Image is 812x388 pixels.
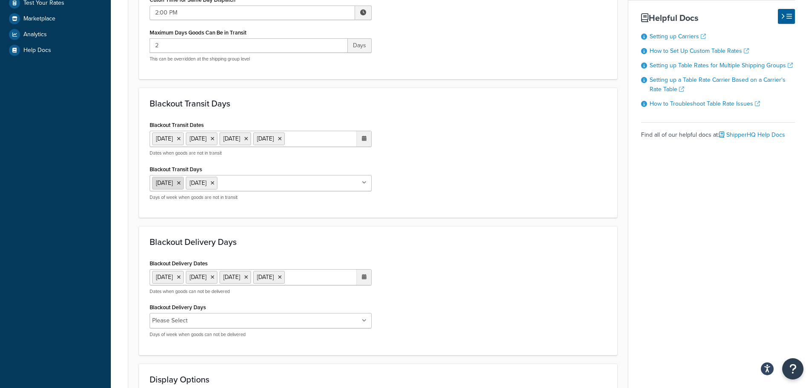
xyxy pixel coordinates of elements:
[150,194,372,201] p: Days of week when goods are not in transit
[150,166,202,172] label: Blackout Transit Days
[150,237,607,247] h3: Blackout Delivery Days
[650,32,706,41] a: Setting up Carriers
[150,122,204,128] label: Blackout Transit Dates
[650,99,760,108] a: How to Troubleshoot Table Rate Issues
[782,358,803,379] button: Open Resource Center
[650,61,793,70] a: Setting up Table Rates for Multiple Shipping Groups
[253,132,285,145] li: [DATE]
[150,375,607,384] h3: Display Options
[650,75,786,94] a: Setting up a Table Rate Carrier Based on a Carrier's Rate Table
[220,132,251,145] li: [DATE]
[23,47,51,54] span: Help Docs
[6,43,104,58] a: Help Docs
[253,271,285,284] li: [DATE]
[641,122,795,141] div: Find all of our helpful docs at:
[23,15,55,23] span: Marketplace
[150,29,246,36] label: Maximum Days Goods Can Be in Transit
[6,27,104,42] a: Analytics
[152,132,184,145] li: [DATE]
[150,288,372,295] p: Dates when goods can not be delivered
[6,11,104,26] a: Marketplace
[152,315,188,327] li: Please Select
[348,38,372,53] span: Days
[152,271,184,284] li: [DATE]
[719,130,785,139] a: ShipperHQ Help Docs
[150,304,206,310] label: Blackout Delivery Days
[641,13,795,23] h3: Helpful Docs
[778,9,795,24] button: Hide Help Docs
[190,178,206,187] span: [DATE]
[150,56,372,62] p: This can be overridden at the shipping group level
[156,178,173,187] span: [DATE]
[186,271,217,284] li: [DATE]
[150,331,372,338] p: Days of week when goods can not be delivered
[220,271,251,284] li: [DATE]
[186,132,217,145] li: [DATE]
[650,46,749,55] a: How to Set Up Custom Table Rates
[150,150,372,156] p: Dates when goods are not in transit
[150,260,208,267] label: Blackout Delivery Dates
[150,99,607,108] h3: Blackout Transit Days
[23,31,47,38] span: Analytics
